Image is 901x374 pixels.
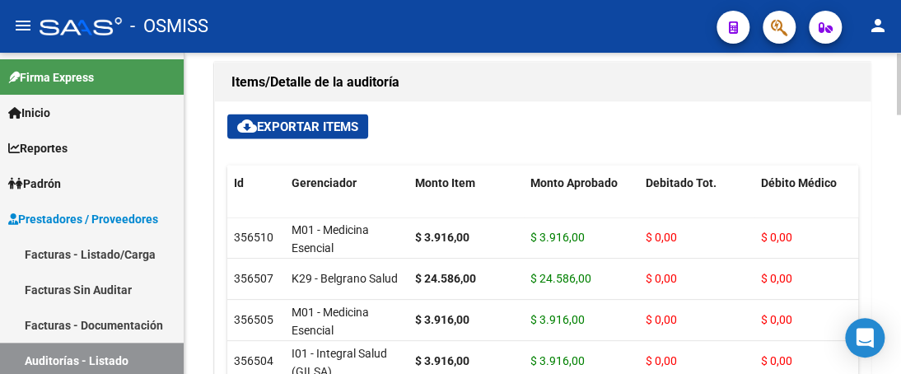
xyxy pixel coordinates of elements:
[227,165,285,237] datatable-header-cell: Id
[130,8,208,44] span: - OSMISS
[8,104,50,122] span: Inicio
[227,114,368,138] button: Exportar Items
[285,165,408,237] datatable-header-cell: Gerenciador
[646,354,677,367] span: $ 0,00
[292,175,357,189] span: Gerenciador
[646,175,717,189] span: Debitado Tot.
[524,165,639,237] datatable-header-cell: Monto Aprobado
[231,68,854,95] h1: Items/Detalle de la auditoría
[234,231,273,244] span: 356510
[415,272,476,285] strong: $ 24.586,00
[761,354,792,367] span: $ 0,00
[868,16,888,35] mat-icon: person
[408,165,524,237] datatable-header-cell: Monto Item
[13,16,33,35] mat-icon: menu
[530,354,585,367] span: $ 3.916,00
[237,115,257,135] mat-icon: cloud_download
[292,306,369,338] span: M01 - Medicina Esencial
[845,318,885,358] div: Open Intercom Messenger
[234,354,273,367] span: 356504
[646,231,677,244] span: $ 0,00
[761,231,792,244] span: $ 0,00
[8,68,94,86] span: Firma Express
[754,165,870,237] datatable-header-cell: Débito Médico
[415,313,469,326] strong: $ 3.916,00
[8,210,158,228] span: Prestadores / Proveedores
[237,119,358,133] span: Exportar Items
[415,354,469,367] strong: $ 3.916,00
[234,175,244,189] span: Id
[530,272,591,285] span: $ 24.586,00
[530,175,618,189] span: Monto Aprobado
[646,272,677,285] span: $ 0,00
[8,175,61,193] span: Padrón
[761,313,792,326] span: $ 0,00
[8,139,68,157] span: Reportes
[761,272,792,285] span: $ 0,00
[530,313,585,326] span: $ 3.916,00
[639,165,754,237] datatable-header-cell: Debitado Tot.
[415,175,475,189] span: Monto Item
[530,231,585,244] span: $ 3.916,00
[292,223,369,255] span: M01 - Medicina Esencial
[761,175,837,189] span: Débito Médico
[415,231,469,244] strong: $ 3.916,00
[234,313,273,326] span: 356505
[234,272,273,285] span: 356507
[292,272,398,285] span: K29 - Belgrano Salud
[646,313,677,326] span: $ 0,00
